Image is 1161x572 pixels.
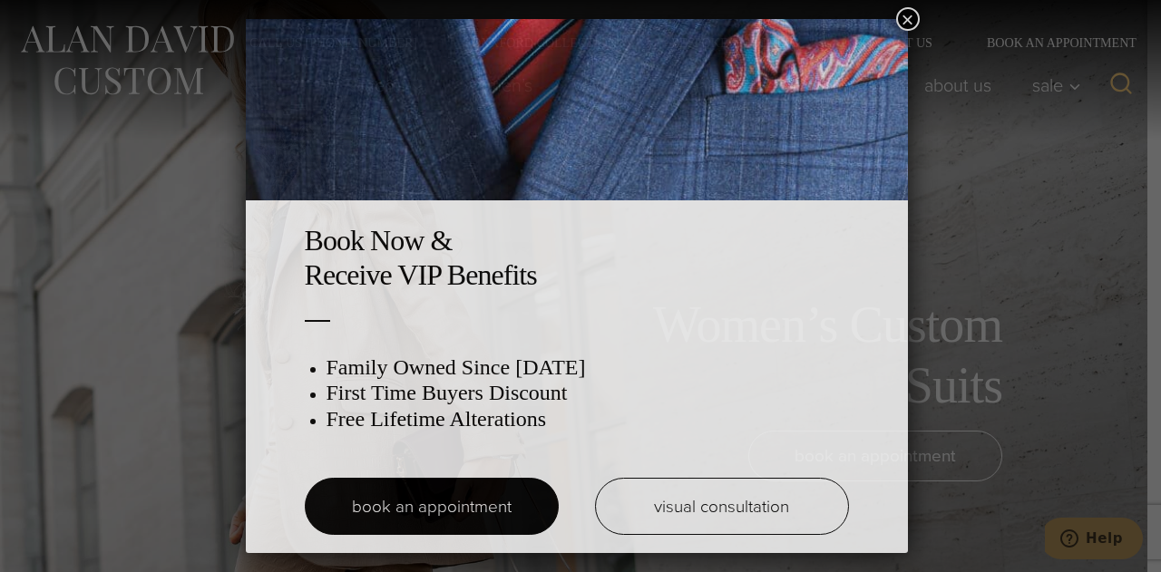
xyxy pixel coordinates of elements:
[41,13,78,29] span: Help
[896,7,920,31] button: Close
[327,380,849,406] h3: First Time Buyers Discount
[305,223,849,293] h2: Book Now & Receive VIP Benefits
[305,478,559,535] a: book an appointment
[595,478,849,535] a: visual consultation
[327,354,849,381] h3: Family Owned Since [DATE]
[327,406,849,432] h3: Free Lifetime Alterations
